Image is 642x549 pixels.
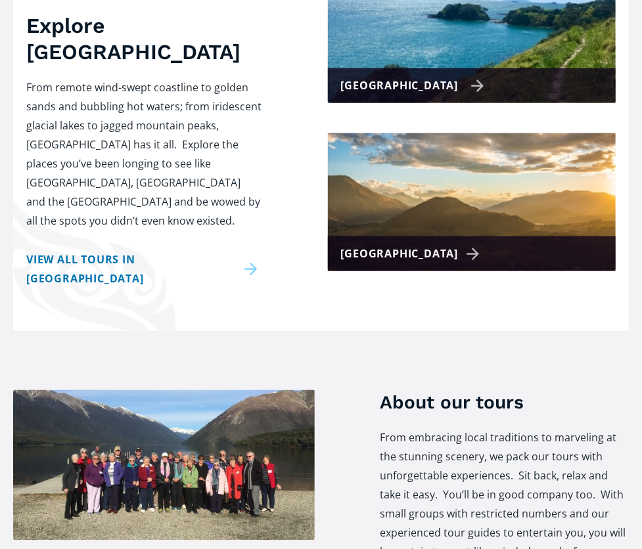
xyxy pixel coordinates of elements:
h3: About our tours [380,390,629,416]
p: From remote wind-swept coastline to golden sands and bubbling hot waters; from iridescent glacial... [26,78,262,231]
div: [GEOGRAPHIC_DATA] [341,76,485,95]
a: View all tours in [GEOGRAPHIC_DATA] [26,250,262,288]
div: [GEOGRAPHIC_DATA] [341,244,485,263]
h3: Explore [GEOGRAPHIC_DATA] [26,12,262,65]
a: [GEOGRAPHIC_DATA] [328,133,616,271]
